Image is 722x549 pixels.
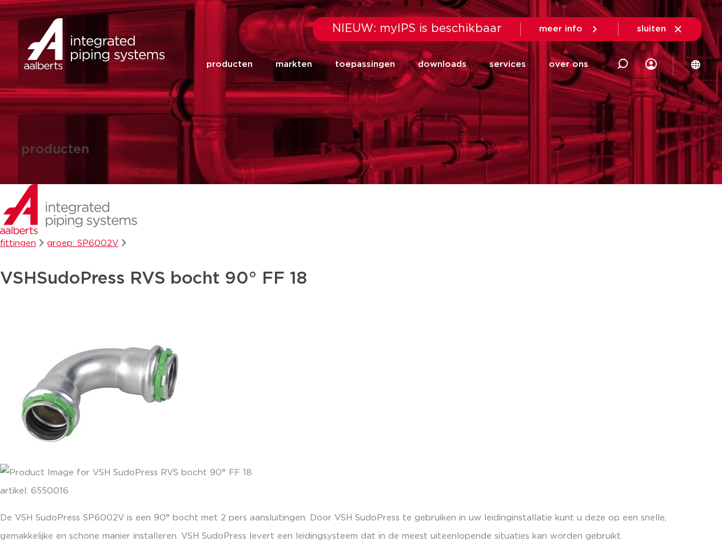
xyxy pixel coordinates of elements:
[637,24,683,34] a: sluiten
[489,42,526,86] a: services
[539,25,583,33] span: meer info
[206,42,253,86] a: producten
[276,42,312,86] a: markten
[539,24,600,34] a: meer info
[21,144,89,157] h1: producten
[549,42,588,86] a: over ons
[332,23,502,34] span: NIEUW: myIPS is beschikbaar
[637,25,666,33] span: sluiten
[206,42,588,86] nav: Menu
[47,239,118,248] a: groep: SP6002V
[418,42,466,86] a: downloads
[645,51,657,77] div: my IPS
[335,42,395,86] a: toepassingen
